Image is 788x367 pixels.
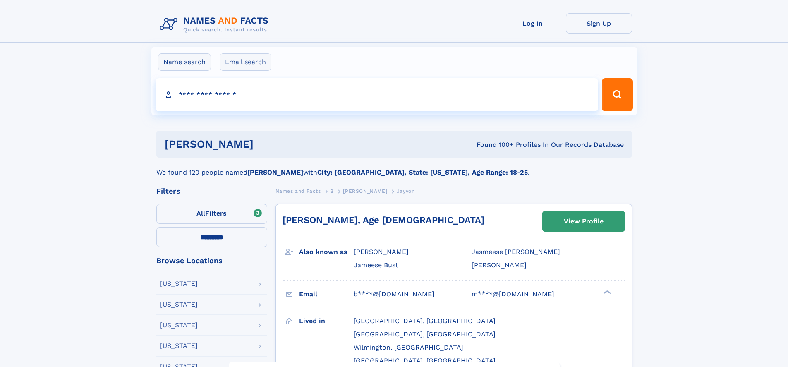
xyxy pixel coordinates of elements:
[160,281,198,287] div: [US_STATE]
[354,317,496,325] span: [GEOGRAPHIC_DATA], [GEOGRAPHIC_DATA]
[247,168,303,176] b: [PERSON_NAME]
[196,209,205,217] span: All
[299,287,354,301] h3: Email
[343,188,387,194] span: [PERSON_NAME]
[156,158,632,178] div: We found 120 people named with .
[365,140,624,149] div: Found 100+ Profiles In Our Records Database
[543,211,625,231] a: View Profile
[158,53,211,71] label: Name search
[156,78,599,111] input: search input
[330,186,334,196] a: B
[299,314,354,328] h3: Lived in
[160,301,198,308] div: [US_STATE]
[472,248,560,256] span: Jasmeese [PERSON_NAME]
[354,261,398,269] span: Jameese Bust
[354,343,463,351] span: Wilmington, [GEOGRAPHIC_DATA]
[566,13,632,34] a: Sign Up
[156,13,275,36] img: Logo Names and Facts
[220,53,271,71] label: Email search
[472,261,527,269] span: [PERSON_NAME]
[564,212,604,231] div: View Profile
[343,186,387,196] a: [PERSON_NAME]
[397,188,415,194] span: Jayvon
[299,245,354,259] h3: Also known as
[354,330,496,338] span: [GEOGRAPHIC_DATA], [GEOGRAPHIC_DATA]
[500,13,566,34] a: Log In
[317,168,528,176] b: City: [GEOGRAPHIC_DATA], State: [US_STATE], Age Range: 18-25
[165,139,365,149] h1: [PERSON_NAME]
[601,289,611,295] div: ❯
[275,186,321,196] a: Names and Facts
[156,257,267,264] div: Browse Locations
[156,204,267,224] label: Filters
[354,357,496,365] span: [GEOGRAPHIC_DATA], [GEOGRAPHIC_DATA]
[354,248,409,256] span: [PERSON_NAME]
[602,78,632,111] button: Search Button
[160,322,198,329] div: [US_STATE]
[160,343,198,349] div: [US_STATE]
[330,188,334,194] span: B
[283,215,484,225] a: [PERSON_NAME], Age [DEMOGRAPHIC_DATA]
[156,187,267,195] div: Filters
